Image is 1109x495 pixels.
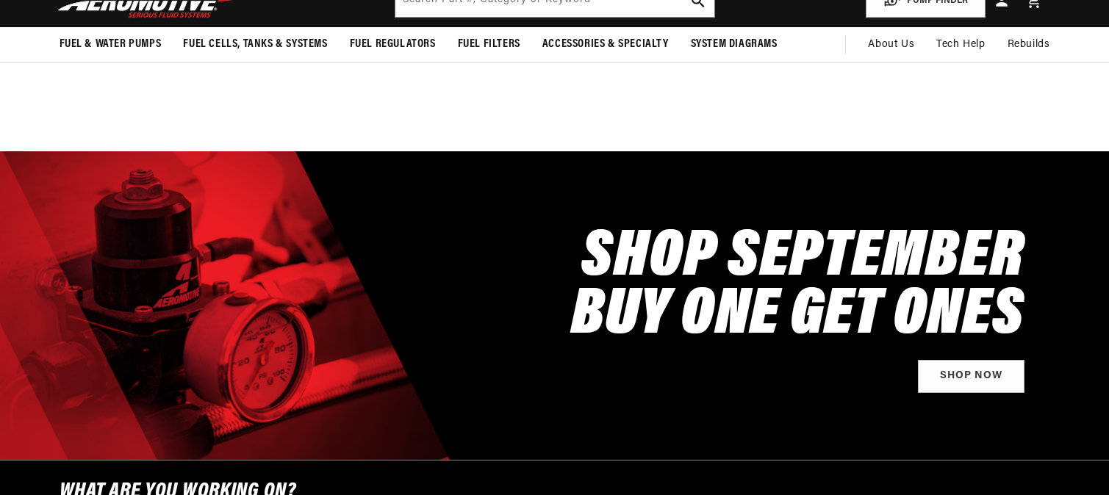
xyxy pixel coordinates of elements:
span: Fuel Filters [458,37,520,52]
summary: System Diagrams [680,27,789,62]
span: Fuel Cells, Tanks & Systems [183,37,327,52]
a: About Us [857,27,925,62]
span: Fuel & Water Pumps [60,37,162,52]
span: Accessories & Specialty [542,37,669,52]
a: Shop Now [918,360,1024,393]
summary: Fuel & Water Pumps [49,27,173,62]
h2: SHOP SEPTEMBER BUY ONE GET ONES [571,230,1024,346]
span: Tech Help [936,37,985,53]
span: About Us [868,39,914,50]
summary: Accessories & Specialty [531,27,680,62]
span: System Diagrams [691,37,778,52]
summary: Fuel Cells, Tanks & Systems [172,27,338,62]
span: Fuel Regulators [350,37,436,52]
summary: Rebuilds [997,27,1061,62]
summary: Tech Help [925,27,996,62]
span: Rebuilds [1008,37,1050,53]
summary: Fuel Filters [447,27,531,62]
summary: Fuel Regulators [339,27,447,62]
